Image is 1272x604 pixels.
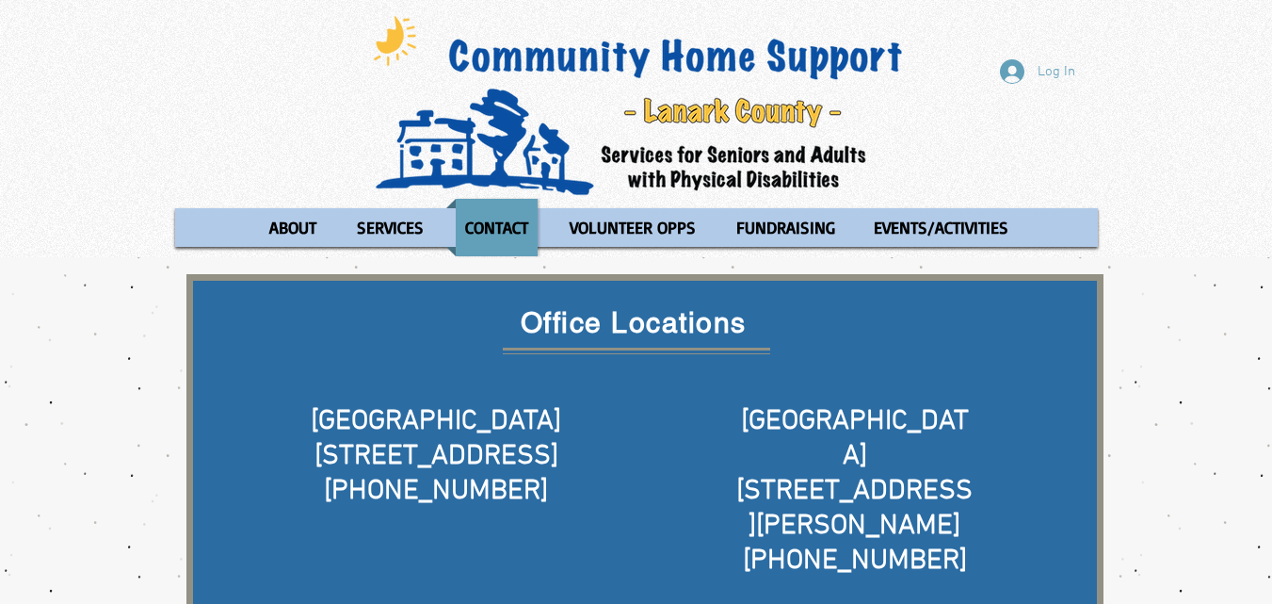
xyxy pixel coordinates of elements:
a: FUNDRAISING [718,199,851,256]
span: [STREET_ADDRESS] [314,439,558,474]
span: [GEOGRAPHIC_DATA] [741,404,969,474]
button: Log In [987,54,1088,90]
span: [PHONE_NUMBER] [743,544,967,579]
p: VOLUNTEER OPPS [561,199,704,256]
p: FUNDRAISING [728,199,844,256]
nav: Site [175,199,1098,256]
p: CONTACT [457,199,537,256]
a: SERVICES [339,199,442,256]
p: SERVICES [348,199,432,256]
a: ABOUT [250,199,334,256]
span: Office Locations [521,306,747,339]
span: [STREET_ADDRESS][PERSON_NAME] [736,474,973,544]
span: [PHONE_NUMBER] [324,474,548,509]
span: [GEOGRAPHIC_DATA] [311,404,561,439]
p: ABOUT [261,199,325,256]
a: CONTACT [446,199,547,256]
p: EVENTS/ACTIVITIES [865,199,1017,256]
span: Log In [1031,62,1082,82]
a: VOLUNTEER OPPS [552,199,714,256]
a: EVENTS/ACTIVITIES [856,199,1026,256]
